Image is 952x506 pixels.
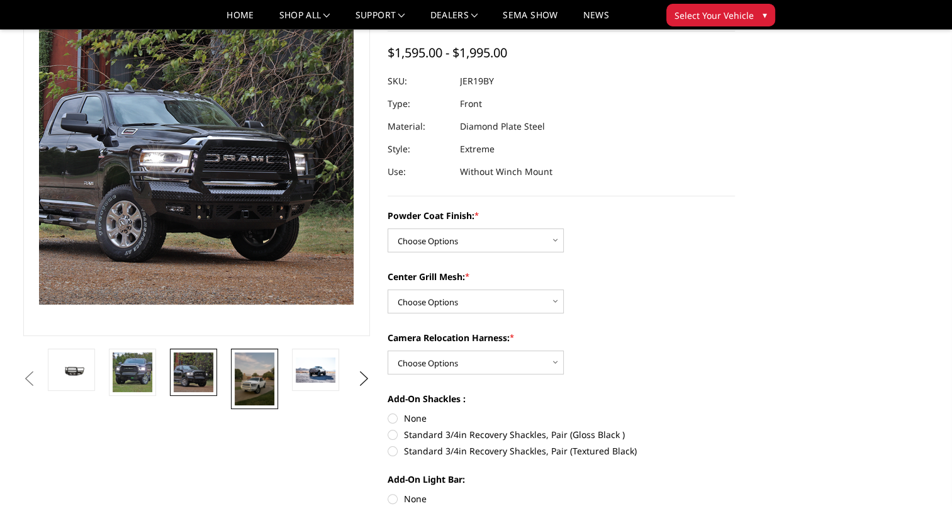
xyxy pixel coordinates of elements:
a: SEMA Show [503,11,557,29]
span: ▾ [763,8,767,21]
span: Select Your Vehicle [675,9,754,22]
label: None [388,492,735,505]
dd: Front [460,93,482,115]
button: Select Your Vehicle [666,4,775,26]
label: None [388,412,735,425]
iframe: Chat Widget [889,446,952,506]
label: Center Grill Mesh: [388,270,735,283]
a: News [583,11,608,29]
a: Dealers [430,11,478,29]
label: Add-On Shackles : [388,392,735,405]
dt: Use: [388,160,451,183]
a: shop all [279,11,330,29]
dt: Style: [388,138,451,160]
img: 2019-2025 Ram 2500-3500 - FT Series - Extreme Front Bumper [296,357,335,383]
a: Home [227,11,254,29]
button: Previous [20,369,39,388]
label: Standard 3/4in Recovery Shackles, Pair (Gloss Black ) [388,428,735,441]
dt: Type: [388,93,451,115]
dt: Material: [388,115,451,138]
label: Powder Coat Finish: [388,209,735,222]
label: Camera Relocation Harness: [388,331,735,344]
dd: JER19BY [460,70,494,93]
span: $1,595.00 - $1,995.00 [388,44,507,61]
img: 2019-2025 Ram 2500-3500 - FT Series - Extreme Front Bumper [174,352,213,392]
dd: Extreme [460,138,495,160]
dd: Diamond Plate Steel [460,115,545,138]
img: 2019-2025 Ram 2500-3500 - FT Series - Extreme Front Bumper [52,361,91,379]
dd: Without Winch Mount [460,160,552,183]
dt: SKU: [388,70,451,93]
label: Add-On Light Bar: [388,473,735,486]
label: Standard 3/4in Recovery Shackles, Pair (Textured Black) [388,444,735,458]
button: Next [354,369,373,388]
a: Support [356,11,405,29]
img: 2019-2025 Ram 2500-3500 - FT Series - Extreme Front Bumper [113,352,152,392]
img: 2019-2025 Ram 2500-3500 - FT Series - Extreme Front Bumper [235,352,274,405]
